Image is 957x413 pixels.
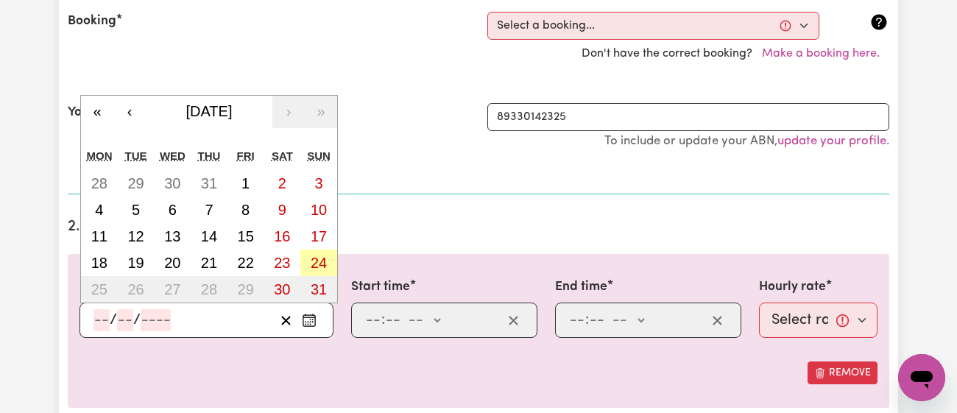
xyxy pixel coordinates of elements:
span: [DATE] [186,103,233,119]
label: Start time [351,278,410,297]
abbr: 29 August 2025 [238,281,254,297]
abbr: 10 August 2025 [311,202,327,218]
abbr: 4 August 2025 [95,202,103,218]
button: 1 August 2025 [227,170,264,197]
button: 19 August 2025 [118,250,155,276]
button: 31 August 2025 [300,276,337,303]
button: 30 July 2025 [154,170,191,197]
button: › [272,96,305,128]
abbr: 9 August 2025 [278,202,286,218]
button: 31 July 2025 [191,170,227,197]
h2: 2. Enter the details of your shift(s) [68,218,889,236]
button: 5 August 2025 [118,197,155,223]
abbr: 5 August 2025 [132,202,140,218]
button: 21 August 2025 [191,250,227,276]
abbr: 20 August 2025 [164,255,180,271]
label: Hourly rate [759,278,826,297]
button: 26 August 2025 [118,276,155,303]
button: 14 August 2025 [191,223,227,250]
label: End time [555,278,607,297]
a: update your profile [777,135,886,147]
button: 29 August 2025 [227,276,264,303]
abbr: 25 August 2025 [91,281,107,297]
button: Clear date [275,309,297,331]
button: 11 August 2025 [81,223,118,250]
button: 18 August 2025 [81,250,118,276]
abbr: Monday [87,149,113,162]
small: To include or update your ABN, . [604,135,889,147]
abbr: 12 August 2025 [127,228,144,244]
input: -- [117,309,133,331]
button: 28 July 2025 [81,170,118,197]
span: Don't have the correct booking? [582,48,889,60]
button: « [81,96,113,128]
abbr: 17 August 2025 [311,228,327,244]
input: -- [569,309,585,331]
span: : [381,312,385,328]
abbr: 7 August 2025 [205,202,213,218]
abbr: Wednesday [160,149,186,162]
abbr: 2 August 2025 [278,175,286,191]
button: 4 August 2025 [81,197,118,223]
abbr: Tuesday [125,149,147,162]
button: 28 August 2025 [191,276,227,303]
button: 22 August 2025 [227,250,264,276]
button: Enter the date of care work [297,309,321,331]
abbr: 28 August 2025 [201,281,217,297]
abbr: Friday [237,149,255,162]
abbr: 3 August 2025 [315,175,323,191]
button: [DATE] [146,96,272,128]
button: 13 August 2025 [154,223,191,250]
button: 23 August 2025 [264,250,301,276]
abbr: 1 August 2025 [241,175,250,191]
abbr: 15 August 2025 [238,228,254,244]
input: -- [385,309,401,331]
abbr: Saturday [272,149,293,162]
input: -- [93,309,110,331]
button: Make a booking here. [752,40,889,68]
button: 15 August 2025 [227,223,264,250]
button: » [305,96,337,128]
input: -- [589,309,605,331]
span: : [585,312,589,328]
abbr: 21 August 2025 [201,255,217,271]
button: 2 August 2025 [264,170,301,197]
abbr: 27 August 2025 [164,281,180,297]
abbr: 14 August 2025 [201,228,217,244]
abbr: Thursday [198,149,221,162]
button: 7 August 2025 [191,197,227,223]
abbr: 8 August 2025 [241,202,250,218]
button: 30 August 2025 [264,276,301,303]
abbr: 28 July 2025 [91,175,107,191]
abbr: Sunday [307,149,331,162]
button: 20 August 2025 [154,250,191,276]
label: Your ABN [68,103,123,122]
button: 17 August 2025 [300,223,337,250]
abbr: 29 July 2025 [127,175,144,191]
button: ‹ [113,96,146,128]
abbr: 26 August 2025 [127,281,144,297]
button: 6 August 2025 [154,197,191,223]
button: 25 August 2025 [81,276,118,303]
label: Booking [68,12,116,31]
span: / [133,312,141,328]
abbr: 19 August 2025 [127,255,144,271]
abbr: 31 July 2025 [201,175,217,191]
iframe: Button to launch messaging window [898,354,945,401]
abbr: 11 August 2025 [91,228,107,244]
abbr: 31 August 2025 [311,281,327,297]
button: 27 August 2025 [154,276,191,303]
abbr: 24 August 2025 [311,255,327,271]
span: / [110,312,117,328]
abbr: 18 August 2025 [91,255,107,271]
input: -- [365,309,381,331]
abbr: 30 July 2025 [164,175,180,191]
button: 29 July 2025 [118,170,155,197]
abbr: 13 August 2025 [164,228,180,244]
button: 12 August 2025 [118,223,155,250]
label: Date of care work [80,278,186,297]
abbr: 22 August 2025 [238,255,254,271]
button: 10 August 2025 [300,197,337,223]
abbr: 16 August 2025 [274,228,290,244]
button: 8 August 2025 [227,197,264,223]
